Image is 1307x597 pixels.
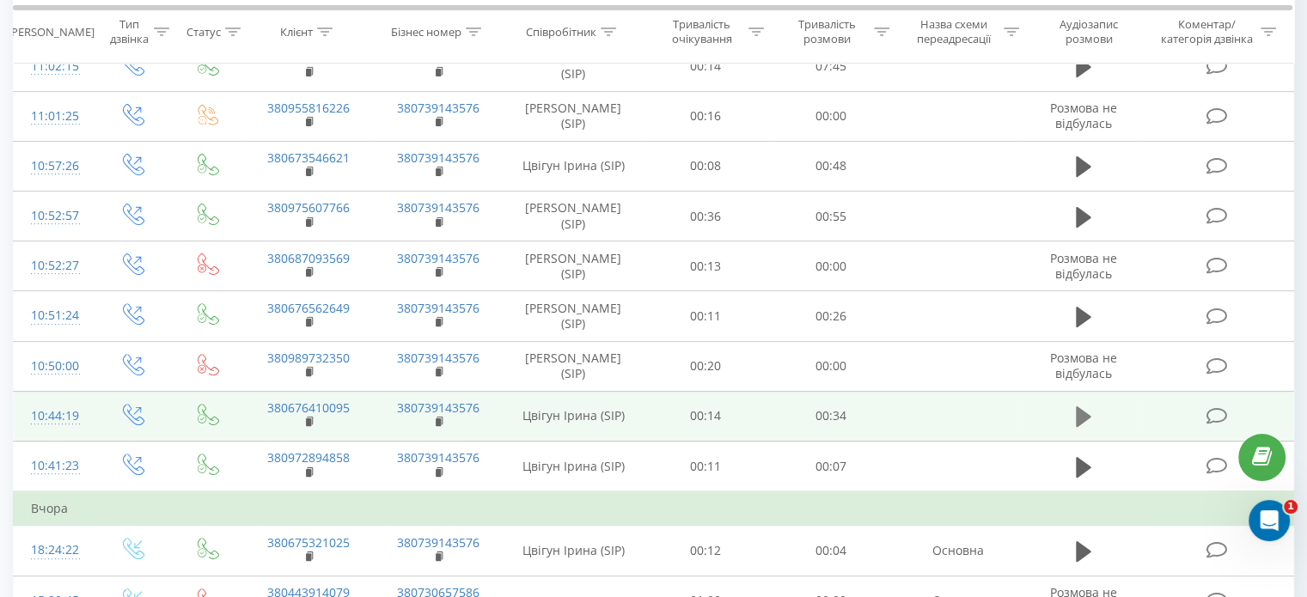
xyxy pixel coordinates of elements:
td: 00:48 [768,141,893,191]
div: Назва схеми переадресації [909,18,999,47]
td: 00:34 [768,391,893,441]
td: [PERSON_NAME] (SIP) [504,192,644,241]
a: 380739143576 [397,449,479,466]
td: 00:13 [644,241,768,291]
div: Аудіозапис розмови [1039,18,1139,47]
td: 00:20 [644,341,768,391]
td: Цвігун Ірина (SIP) [504,141,644,191]
div: Тип дзвінка [108,18,149,47]
a: 380739143576 [397,250,479,266]
td: Вчора [14,491,1294,526]
div: [PERSON_NAME] [8,25,95,40]
td: Цвігун Ірина (SIP) [504,442,644,492]
a: 380687093569 [267,250,350,266]
div: 10:51:24 [31,299,76,332]
a: 380739143576 [397,399,479,416]
a: 380739143576 [397,534,479,551]
a: 380739143576 [397,350,479,366]
td: [PERSON_NAME] (SIP) [504,91,644,141]
td: 00:07 [768,442,893,492]
td: 07:45 [768,41,893,91]
td: Цвігун Ірина (SIP) [504,391,644,441]
a: 380673546621 [267,149,350,166]
td: 00:12 [644,526,768,576]
div: 10:52:27 [31,249,76,283]
a: 380739143576 [397,100,479,116]
td: [PERSON_NAME] (SIP) [504,241,644,291]
a: 380739143576 [397,50,479,66]
td: 00:36 [644,192,768,241]
td: [PERSON_NAME] (SIP) [504,291,644,341]
a: 380676562649 [267,300,350,316]
div: 11:02:15 [31,50,76,83]
div: Співробітник [526,25,596,40]
a: 380739143576 [397,199,479,216]
div: 10:57:26 [31,149,76,183]
td: 00:08 [644,141,768,191]
div: Бізнес номер [391,25,461,40]
div: 10:50:00 [31,350,76,383]
td: 00:55 [768,192,893,241]
div: 10:44:19 [31,399,76,433]
td: [PERSON_NAME] (SIP) [504,341,644,391]
td: [PERSON_NAME] (SIP) [504,41,644,91]
a: 380975607766 [267,199,350,216]
span: Розмова не відбулась [1050,100,1117,131]
a: 380676410095 [267,399,350,416]
div: Коментар/категорія дзвінка [1156,18,1256,47]
span: Розмова не відбулась [1050,250,1117,282]
a: 380955816226 [267,100,350,116]
a: 380675321025 [267,534,350,551]
a: 380739143576 [397,149,479,166]
td: Основна [893,526,1023,576]
td: 00:14 [644,41,768,91]
td: 00:11 [644,442,768,492]
td: 00:11 [644,291,768,341]
td: 00:04 [768,526,893,576]
a: 380739143576 [397,300,479,316]
div: Клієнт [280,25,313,40]
td: 00:16 [644,91,768,141]
div: 10:52:57 [31,199,76,233]
td: 00:00 [768,241,893,291]
a: 380989732350 [267,350,350,366]
td: 00:00 [768,91,893,141]
div: 10:41:23 [31,449,76,483]
td: 00:26 [768,291,893,341]
div: Тривалість очікування [659,18,745,47]
div: Статус [186,25,221,40]
a: 380972894858 [267,449,350,466]
td: Цвігун Ірина (SIP) [504,526,644,576]
span: 1 [1284,500,1298,514]
div: 11:01:25 [31,100,76,133]
span: Розмова не відбулась [1050,350,1117,381]
td: 00:14 [644,391,768,441]
iframe: Intercom live chat [1249,500,1290,541]
div: Тривалість розмови [784,18,870,47]
td: 00:00 [768,341,893,391]
div: 18:24:22 [31,533,76,567]
a: 380974433568 [267,50,350,66]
